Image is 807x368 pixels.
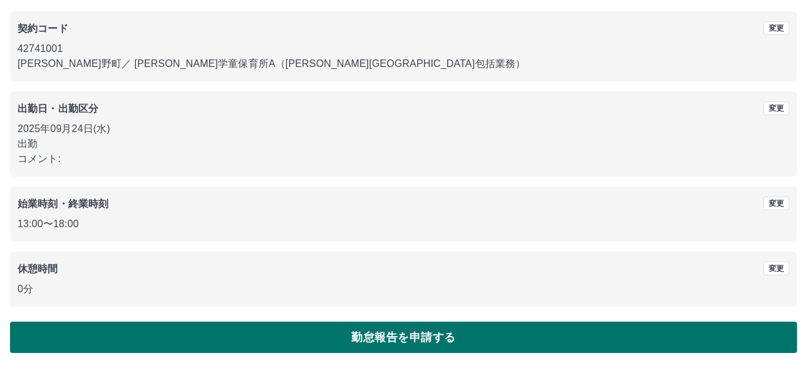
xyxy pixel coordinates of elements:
button: 変更 [763,101,789,115]
p: [PERSON_NAME]野町 ／ [PERSON_NAME]学童保育所A（[PERSON_NAME][GEOGRAPHIC_DATA]包括業務） [18,56,789,71]
p: 13:00 〜 18:00 [18,217,789,232]
p: 2025年09月24日(水) [18,121,789,136]
b: 契約コード [18,23,68,34]
b: 出勤日・出勤区分 [18,103,98,114]
button: 勤怠報告を申請する [10,322,797,353]
p: コメント: [18,151,789,166]
p: 0分 [18,282,789,297]
button: 変更 [763,21,789,35]
p: 出勤 [18,136,789,151]
b: 始業時刻・終業時刻 [18,198,108,209]
b: 休憩時間 [18,263,58,274]
button: 変更 [763,262,789,275]
p: 42741001 [18,41,789,56]
button: 変更 [763,197,789,210]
